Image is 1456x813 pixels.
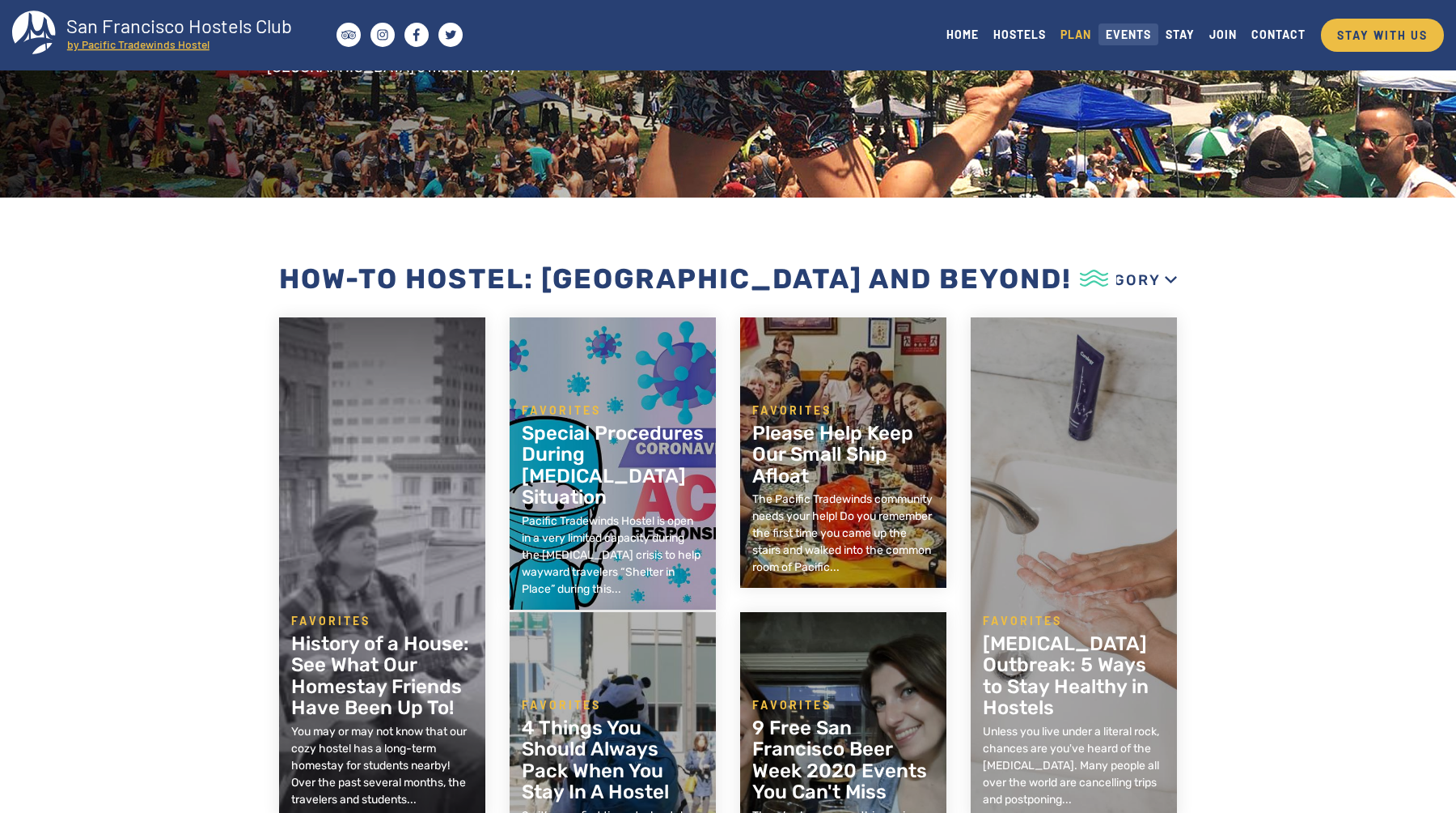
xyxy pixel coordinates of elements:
a: CONTACT [1244,23,1313,45]
a: Favorites Special Procedures During [MEDICAL_DATA] Situation Pacific Tradewinds Hostel is open in... [510,317,716,610]
span: Favorites [983,613,1062,633]
a: EVENTS [1098,23,1158,45]
span: Favorites [522,402,601,423]
h2: How-to Hostel: [GEOGRAPHIC_DATA] and Beyond! [279,254,1116,304]
h2: History of a House: See What Our Homestay Friends Have Been Up To! [291,633,473,719]
h2: [MEDICAL_DATA] Outbreak: 5 Ways to Stay Healthy in Hostels [983,633,1165,719]
h2: Special Procedures During [MEDICAL_DATA] Situation [522,423,704,509]
span: Favorites [752,402,832,423]
span: Favorites [752,697,832,717]
tspan: San Francisco Hostels Club [66,14,292,37]
div: The Pacific Tradewinds community needs your help! Do you remember the first time you came up the ... [752,491,934,576]
a: HOSTELS [986,23,1053,45]
a: San Francisco Hostels Club by Pacific Tradewinds Hostel [12,11,307,59]
div: Pacific Tradewinds Hostel is open in a very limited capacity during the [MEDICAL_DATA] crisis to ... [522,513,704,598]
div: Unless you live under a literal rock, chances are you've heard of the [MEDICAL_DATA]. Many people... [983,723,1165,808]
a: Favorites Please Help Keep Our Small Ship Afloat​ The Pacific Tradewinds community needs your hel... [740,317,946,588]
div: You may or may not know that our cozy hostel has a long-term homestay for students nearby! Over t... [291,723,473,808]
a: PLAN [1053,23,1098,45]
h2: Please Help Keep Our Small Ship Afloat​ [752,423,934,487]
a: STAY WITH US [1321,19,1444,52]
a: STAY [1158,23,1202,45]
span: Favorites [522,697,601,717]
a: JOIN [1202,23,1244,45]
h2: 4 Things You Should Always Pack When You Stay In A Hostel [522,717,704,803]
label: Category [1063,255,1177,305]
a: HOME [939,23,986,45]
h2: 9 Free San Francisco Beer Week 2020 Events You Can't Miss [752,717,934,803]
span: Favorites [291,613,370,633]
tspan: by Pacific Tradewinds Hostel [67,37,210,51]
